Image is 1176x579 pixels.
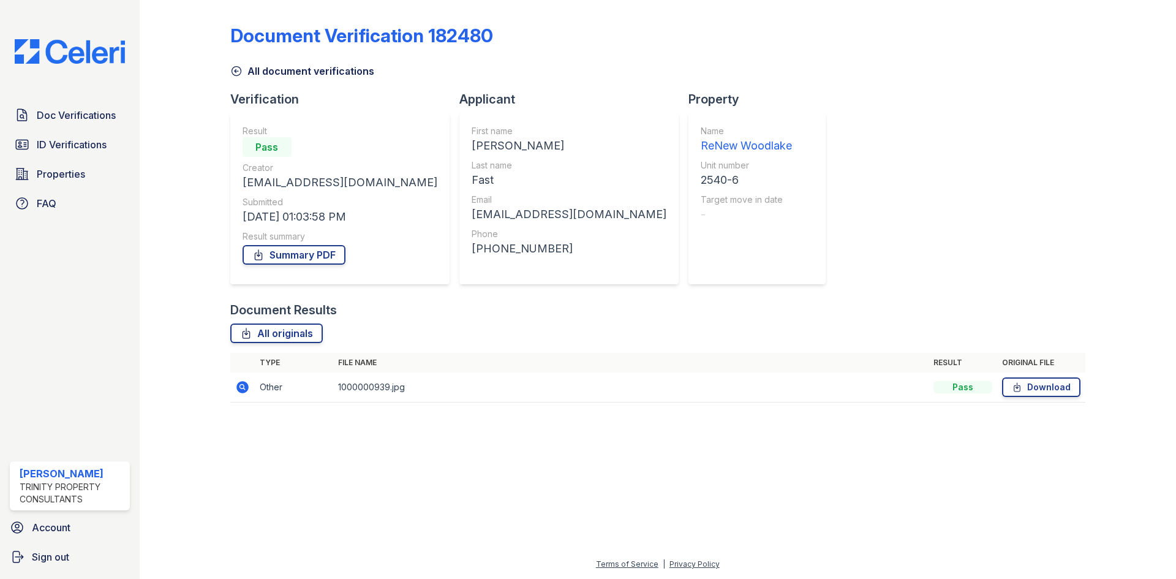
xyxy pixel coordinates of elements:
[701,206,792,223] div: -
[472,172,666,189] div: Fast
[37,137,107,152] span: ID Verifications
[255,373,333,403] td: Other
[5,515,135,540] a: Account
[333,353,929,373] th: File name
[243,230,437,243] div: Result summary
[701,125,792,154] a: Name ReNew Woodlake
[459,91,688,108] div: Applicant
[10,191,130,216] a: FAQ
[243,208,437,225] div: [DATE] 01:03:58 PM
[997,353,1085,373] th: Original file
[243,196,437,208] div: Submitted
[10,132,130,157] a: ID Verifications
[230,324,323,343] a: All originals
[243,162,437,174] div: Creator
[230,301,337,319] div: Document Results
[472,228,666,240] div: Phone
[472,159,666,172] div: Last name
[230,91,459,108] div: Verification
[701,125,792,137] div: Name
[10,162,130,186] a: Properties
[37,108,116,123] span: Doc Verifications
[37,196,56,211] span: FAQ
[5,39,135,64] img: CE_Logo_Blue-a8612792a0a2168367f1c8372b55b34899dd931a85d93a1a3d3e32e68fde9ad4.png
[243,245,345,265] a: Summary PDF
[37,167,85,181] span: Properties
[32,550,69,564] span: Sign out
[688,91,835,108] div: Property
[669,559,720,569] a: Privacy Policy
[243,174,437,191] div: [EMAIL_ADDRESS][DOMAIN_NAME]
[701,159,792,172] div: Unit number
[472,194,666,206] div: Email
[255,353,333,373] th: Type
[701,194,792,206] div: Target move in date
[472,125,666,137] div: First name
[472,240,666,257] div: [PHONE_NUMBER]
[230,25,493,47] div: Document Verification 182480
[933,381,992,393] div: Pass
[333,373,929,403] td: 1000000939.jpg
[20,466,125,481] div: [PERSON_NAME]
[20,481,125,505] div: Trinity Property Consultants
[1002,377,1080,397] a: Download
[596,559,658,569] a: Terms of Service
[10,103,130,127] a: Doc Verifications
[472,206,666,223] div: [EMAIL_ADDRESS][DOMAIN_NAME]
[243,137,292,157] div: Pass
[663,559,665,569] div: |
[243,125,437,137] div: Result
[5,545,135,569] a: Sign out
[701,137,792,154] div: ReNew Woodlake
[32,520,70,535] span: Account
[701,172,792,189] div: 2540-6
[472,137,666,154] div: [PERSON_NAME]
[929,353,997,373] th: Result
[230,64,374,78] a: All document verifications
